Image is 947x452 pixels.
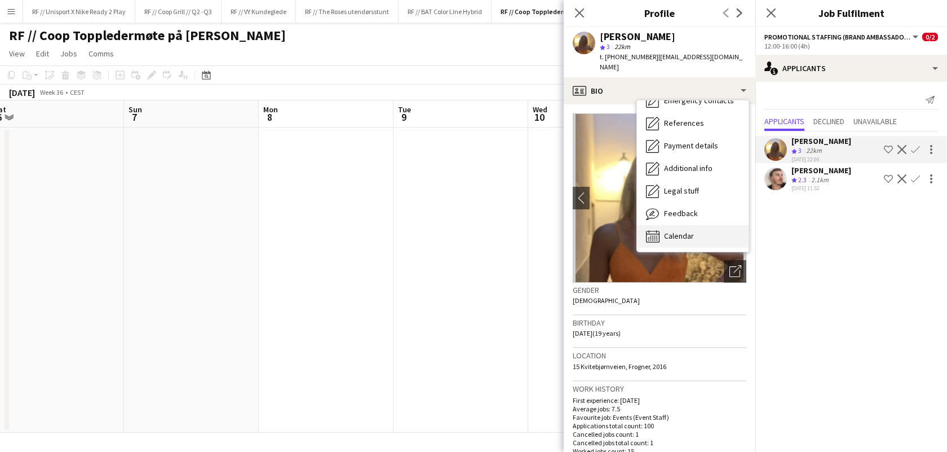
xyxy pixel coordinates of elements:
span: Sun [129,104,142,115]
div: 2.1km [809,175,831,185]
span: 9 [396,111,411,124]
h1: RF // Coop Toppledermøte på [PERSON_NAME] [9,27,286,44]
button: RF // Unisport X Nike Ready 2 Play [23,1,135,23]
div: Open photos pop-in [724,260,746,283]
h3: Work history [573,384,746,394]
span: Emergency contacts [664,95,734,106]
div: Additional info [637,157,749,180]
h3: Gender [573,285,746,295]
div: Payment details [637,135,749,157]
span: Calendar [664,231,694,241]
span: Comms [88,49,114,59]
div: Emergency contacts [637,90,749,112]
span: [DEMOGRAPHIC_DATA] [573,296,640,305]
p: Favourite job: Events (Event Staff) [573,413,746,422]
h3: Birthday [573,318,746,328]
div: [PERSON_NAME] [600,32,675,42]
h3: Job Fulfilment [755,6,947,20]
span: Edit [36,49,49,59]
div: CEST [70,88,85,96]
a: View [5,46,29,61]
span: View [9,49,25,59]
div: References [637,112,749,135]
span: 22km [612,42,632,51]
button: RF // BAT Color Line Hybrid [399,1,492,23]
span: Mon [263,104,278,115]
span: 3 [607,42,610,51]
span: Jobs [60,49,77,59]
p: Cancelled jobs total count: 1 [573,438,746,447]
span: Wed [533,104,547,115]
h3: Profile [564,6,755,20]
span: 2.3 [798,175,807,184]
p: Cancelled jobs count: 1 [573,430,746,438]
div: Bio [564,77,755,104]
span: Feedback [664,208,698,218]
p: Average jobs: 7.5 [573,405,746,413]
div: [DATE] [9,87,35,98]
button: RF // Coop Grill // Q2 -Q3 [135,1,222,23]
button: RF // VY Kundeglede [222,1,296,23]
button: Promotional Staffing (Brand Ambassadors) [764,33,920,41]
button: RF // Coop Toppledermøte på [PERSON_NAME] [492,1,649,23]
span: 0/2 [922,33,938,41]
div: Legal stuff [637,180,749,203]
span: 10 [531,111,547,124]
h3: Location [573,350,746,361]
div: 22km [804,146,824,156]
a: Edit [32,46,54,61]
a: Jobs [56,46,82,61]
span: 8 [262,111,278,124]
span: 7 [127,111,142,124]
span: Payment details [664,141,718,151]
span: Declined [813,117,844,125]
span: | [EMAIL_ADDRESS][DOMAIN_NAME] [600,52,742,71]
div: [PERSON_NAME] [791,136,851,146]
span: Applicants [764,117,804,125]
span: Unavailable [853,117,897,125]
p: First experience: [DATE] [573,396,746,405]
span: [DATE] (19 years) [573,329,621,337]
span: 15 Kvitebjørnveien, Frogner, 2016 [573,362,666,371]
span: References [664,118,704,128]
span: Additional info [664,163,713,173]
span: Tue [398,104,411,115]
div: 12:00-16:00 (4h) [764,42,938,50]
span: Legal stuff [664,186,699,196]
span: t. [PHONE_NUMBER] [600,52,658,61]
span: 3 [798,146,802,155]
span: Week 36 [37,88,65,96]
div: [DATE] 22:00 [791,156,851,163]
div: Feedback [637,203,749,225]
p: Applications total count: 100 [573,422,746,430]
div: [PERSON_NAME] [791,165,851,175]
button: RF // The Roses utendørsstunt [296,1,399,23]
span: Promotional Staffing (Brand Ambassadors) [764,33,911,41]
div: Applicants [755,55,947,82]
div: Calendar [637,225,749,248]
div: [DATE] 11:52 [791,185,851,192]
img: Crew avatar or photo [573,113,746,283]
a: Comms [84,46,118,61]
